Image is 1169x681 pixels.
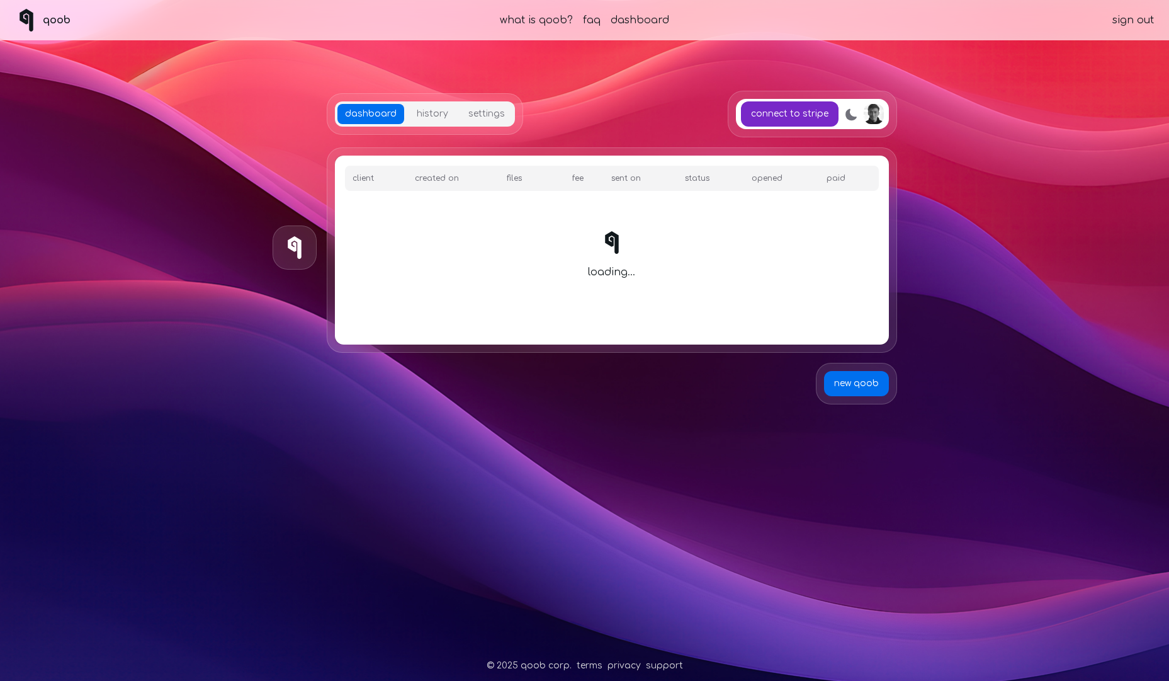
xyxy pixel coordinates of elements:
[335,101,515,127] div: tabs
[844,107,859,122] label: Switch to dark mode
[864,104,884,124] img: Zhunissali Shanabek
[461,104,512,124] a: Settings
[1112,13,1154,28] a: sign out
[15,9,71,31] a: qoob
[824,371,889,396] button: new qoob
[337,104,404,124] a: Dashboard
[588,265,635,280] p: loading...
[500,13,573,28] a: what is qoob?
[345,166,879,295] table: qoob table
[583,13,601,28] a: faq
[468,108,505,120] div: settings
[43,13,71,28] p: qoob
[417,108,448,120] div: history
[409,104,456,124] a: History
[741,101,839,127] a: connect to stripe
[577,660,602,672] a: terms
[611,13,669,28] a: dashboard
[646,660,683,672] a: support
[607,660,641,672] a: privacy
[345,108,397,120] div: dashboard
[487,660,572,672] span: © 2025 qoob corp.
